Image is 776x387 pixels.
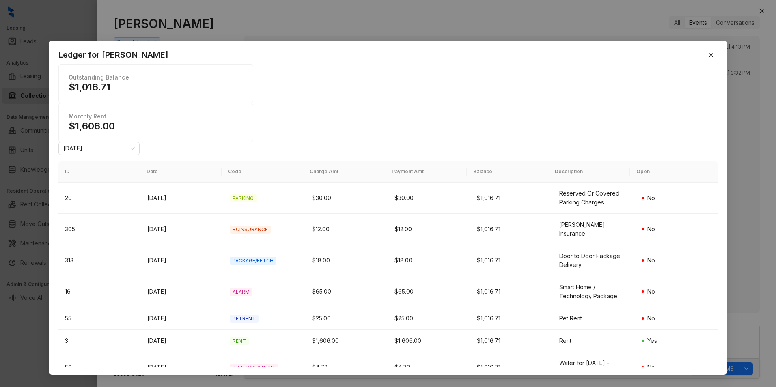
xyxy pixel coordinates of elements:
div: [DATE] [147,336,217,345]
div: Pet Rent [559,314,629,323]
span: PARKING [230,194,257,202]
span: No [647,257,655,264]
h1: $1,016.71 [69,81,243,93]
div: $1,016.71 [477,314,546,323]
td: 313 [58,245,141,276]
div: $1,016.71 [477,256,546,265]
td: 16 [58,276,141,307]
div: $1,016.71 [477,225,546,234]
div: $65.00 [312,287,382,296]
div: Rent [559,336,629,345]
th: Payment Amt [385,161,467,183]
div: $18.00 [394,256,464,265]
span: BCINSURANCE [230,226,271,234]
div: Door to Door Package Delivery [559,252,629,269]
td: 50 [58,352,141,383]
div: [DATE] [147,363,217,372]
span: ALARM [230,288,252,296]
span: RENT [230,337,249,345]
div: $30.00 [312,193,382,202]
h1: Outstanding Balance [69,74,241,81]
th: ID [58,161,140,183]
span: No [647,288,655,295]
th: Code [222,161,303,183]
td: 20 [58,183,141,214]
th: Description [548,161,630,183]
span: WATER/RESIDENT [230,364,278,372]
div: $65.00 [394,287,464,296]
span: No [647,315,655,322]
h1: Monthly Rent [69,113,241,120]
div: $25.00 [394,314,464,323]
h1: $1,606.00 [69,120,243,132]
div: Reserved Or Covered Parking Charges [559,189,629,207]
th: Open [630,161,711,183]
div: $4.73 [394,363,464,372]
span: No [647,364,655,371]
div: $1,016.71 [477,287,546,296]
span: PETRENT [230,315,259,323]
th: Charge Amt [303,161,385,183]
div: $1,606.00 [312,336,382,345]
th: Balance [467,161,548,183]
td: 55 [58,307,141,330]
div: [DATE] [147,314,217,323]
span: No [647,226,655,232]
div: [DATE] [147,256,217,265]
div: [DATE] [147,193,217,202]
div: $1,016.71 [477,193,546,202]
div: [DATE] [147,225,217,234]
div: [PERSON_NAME] Insurance [559,220,629,238]
div: $12.00 [394,225,464,234]
span: PACKAGE/FETCH [230,257,276,265]
div: Water for [DATE] - [DATE] [559,359,629,376]
div: Ledger for [PERSON_NAME] [58,49,718,61]
span: close [708,52,714,58]
td: 3 [58,330,141,352]
span: No [647,194,655,201]
div: $30.00 [394,193,464,202]
span: September 2025 [63,142,135,155]
div: $1,016.71 [477,336,546,345]
span: Yes [647,337,657,344]
div: $12.00 [312,225,382,234]
div: $18.00 [312,256,382,265]
td: 305 [58,214,141,245]
div: $1,606.00 [394,336,464,345]
div: $4.73 [312,363,382,372]
div: $25.00 [312,314,382,323]
div: Smart Home / Technology Package [559,283,629,301]
button: Close [705,49,718,62]
div: $1,016.71 [477,363,546,372]
th: Date [140,161,222,183]
div: [DATE] [147,287,217,296]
